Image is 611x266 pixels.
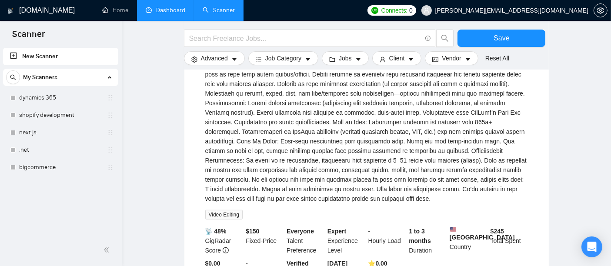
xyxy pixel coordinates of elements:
[450,226,456,233] img: 🇺🇸
[19,89,102,106] a: dynamics 365
[409,228,431,244] b: 1 to 3 months
[19,106,102,124] a: shopify development
[3,69,118,176] li: My Scanners
[107,112,114,119] span: holder
[485,53,509,63] a: Reset All
[7,74,20,80] span: search
[457,30,545,47] button: Save
[355,56,361,63] span: caret-down
[287,228,314,235] b: Everyone
[201,53,228,63] span: Advanced
[489,226,530,255] div: Total Spent
[205,228,227,235] b: 📡 48%
[326,226,367,255] div: Experience Level
[409,6,413,15] span: 0
[327,228,347,235] b: Expert
[205,210,243,219] span: Video Editing
[203,7,235,14] a: searchScanner
[10,48,111,65] a: New Scanner
[389,53,405,63] span: Client
[256,56,262,63] span: bars
[437,34,453,42] span: search
[581,236,602,257] div: Open Intercom Messenger
[367,226,407,255] div: Hourly Load
[205,22,528,203] div: We are a fast-growing YouTube movie reaction channel with over 280,000 subscribers looking for a ...
[425,51,478,65] button: idcardVendorcaret-down
[107,164,114,171] span: holder
[432,56,438,63] span: idcard
[372,51,422,65] button: userClientcaret-down
[19,159,102,176] a: bigcommerce
[248,51,318,65] button: barsJob Categorycaret-down
[5,28,52,46] span: Scanner
[107,146,114,153] span: holder
[6,70,20,84] button: search
[107,129,114,136] span: holder
[424,7,430,13] span: user
[7,4,13,18] img: logo
[491,228,504,235] b: $ 245
[594,7,608,14] a: setting
[146,7,185,14] a: dashboardDashboard
[408,56,414,63] span: caret-down
[246,228,259,235] b: $ 150
[204,226,244,255] div: GigRadar Score
[184,51,245,65] button: settingAdvancedcaret-down
[494,33,509,43] span: Save
[380,56,386,63] span: user
[23,69,57,86] span: My Scanners
[442,53,461,63] span: Vendor
[450,226,515,241] b: [GEOGRAPHIC_DATA]
[339,53,352,63] span: Jobs
[231,56,237,63] span: caret-down
[104,246,112,254] span: double-left
[244,226,285,255] div: Fixed-Price
[465,56,471,63] span: caret-down
[371,7,378,14] img: upwork-logo.png
[305,56,311,63] span: caret-down
[223,247,229,253] span: info-circle
[407,226,448,255] div: Duration
[3,48,118,65] li: New Scanner
[436,30,454,47] button: search
[107,94,114,101] span: holder
[191,56,197,63] span: setting
[19,141,102,159] a: .net
[322,51,369,65] button: folderJobscaret-down
[265,53,301,63] span: Job Category
[102,7,128,14] a: homeHome
[368,228,371,235] b: -
[19,124,102,141] a: next.js
[381,6,407,15] span: Connects:
[285,226,326,255] div: Talent Preference
[329,56,335,63] span: folder
[448,226,489,255] div: Country
[189,33,421,44] input: Search Freelance Jobs...
[594,3,608,17] button: setting
[425,36,431,41] span: info-circle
